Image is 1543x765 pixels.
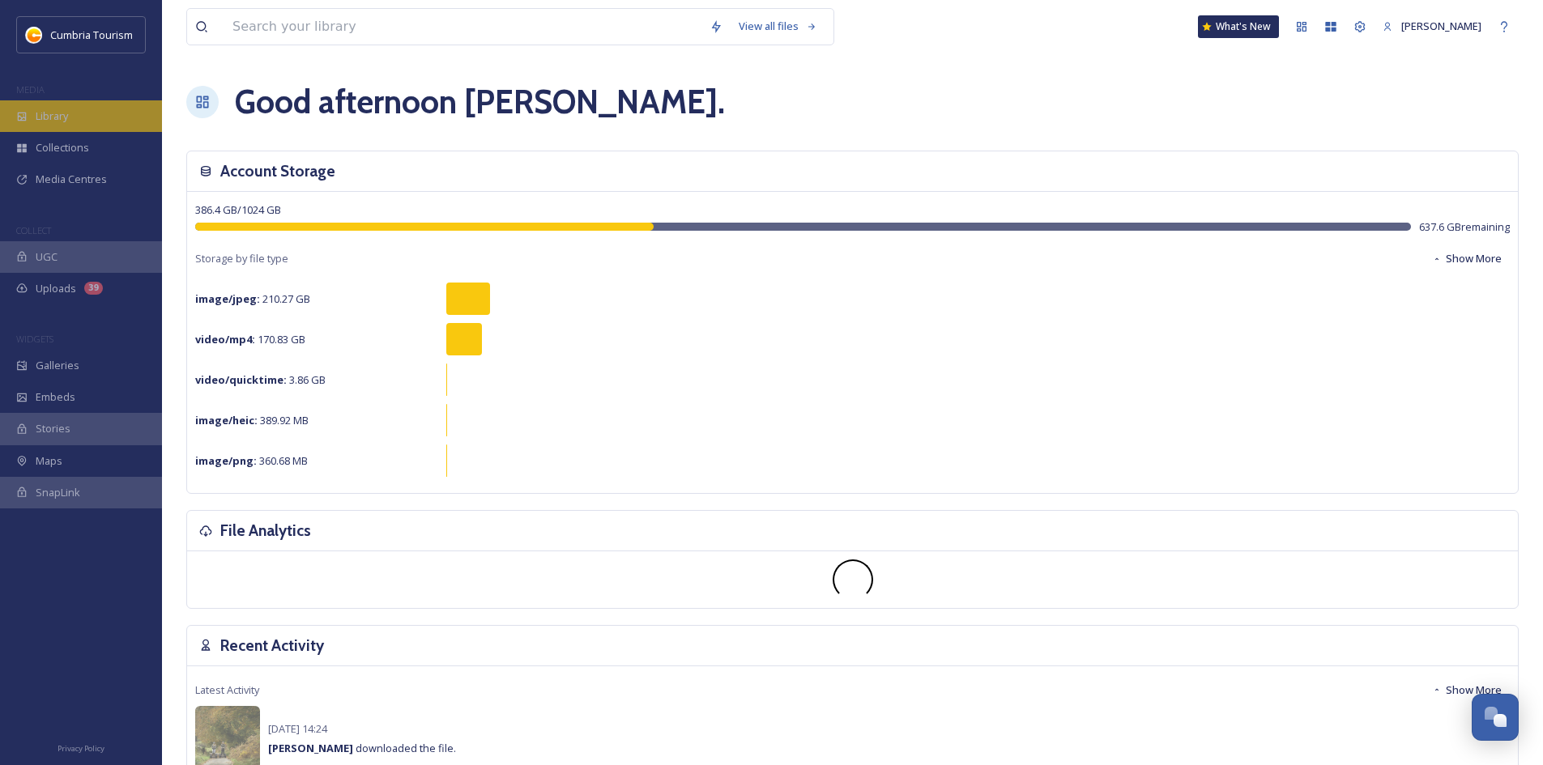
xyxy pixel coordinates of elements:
img: images.jpg [26,27,42,43]
span: Latest Activity [195,682,259,698]
a: Privacy Policy [58,737,104,757]
span: COLLECT [16,224,51,236]
a: [PERSON_NAME] [1375,11,1490,42]
div: 39 [84,282,103,295]
strong: video/quicktime : [195,372,287,387]
span: 386.4 GB / 1024 GB [195,202,281,217]
span: 3.86 GB [195,372,326,387]
button: Show More [1424,243,1510,274]
span: [PERSON_NAME] [1401,19,1481,33]
span: Collections [36,140,89,155]
span: Privacy Policy [58,743,104,754]
span: UGC [36,249,58,265]
span: Storage by file type [195,251,288,266]
span: 210.27 GB [195,291,310,306]
a: What's New [1198,15,1279,38]
span: [DATE] 14:24 [268,721,327,736]
strong: image/png : [195,453,257,468]
span: Media Centres [36,172,107,187]
strong: image/heic : [195,413,258,427]
h1: Good afternoon [PERSON_NAME] . [235,78,725,126]
span: 170.83 GB [195,332,305,346]
h3: Recent Activity [220,634,324,657]
span: 389.92 MB [195,413,309,427]
h3: File Analytics [220,519,311,542]
span: Library [36,108,68,124]
span: WIDGETS [16,333,53,345]
span: 637.6 GB remaining [1419,219,1510,235]
span: Cumbria Tourism [50,28,133,42]
h3: Account Storage [220,159,335,183]
strong: [PERSON_NAME] [268,741,353,755]
input: Search your library [224,9,701,45]
span: downloaded the file. [268,741,456,755]
button: Open Chat [1472,694,1519,741]
span: Galleries [36,358,79,373]
span: Stories [36,421,70,436]
strong: video/mp4 : [195,332,255,346]
span: Uploads [36,281,76,296]
span: Embeds [36,389,75,405]
strong: image/jpeg : [195,291,260,306]
span: 360.68 MB [195,453,308,468]
a: View all files [731,11,825,42]
span: MEDIA [16,83,45,96]
span: Maps [36,453,62,469]
span: SnapLink [36,485,80,500]
button: Show More [1424,674,1510,706]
